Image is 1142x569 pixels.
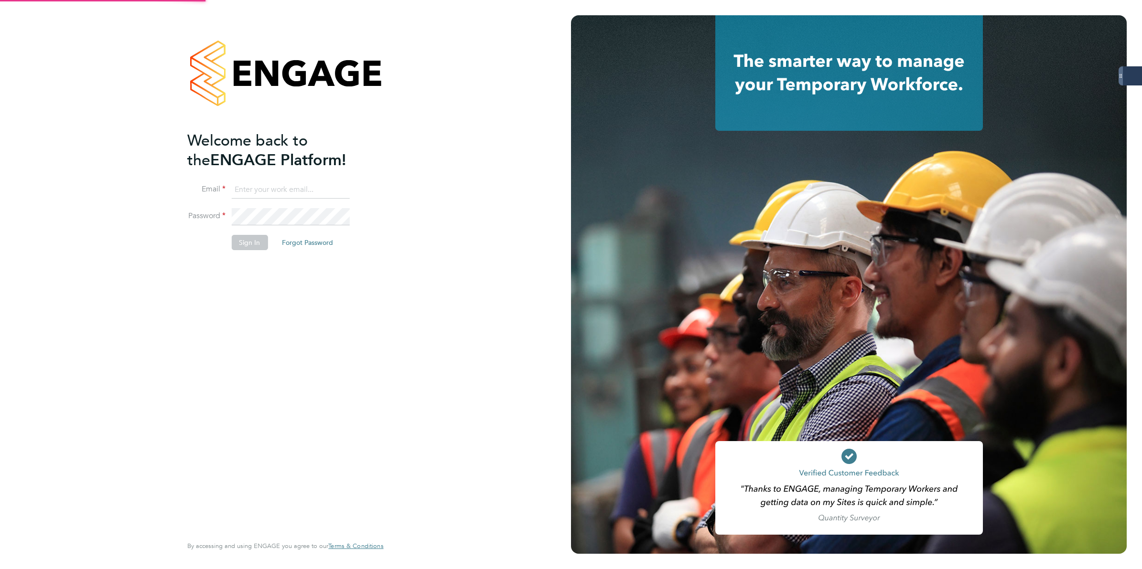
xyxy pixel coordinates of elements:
span: By accessing and using ENGAGE you agree to our [187,542,383,550]
button: Sign In [231,235,268,250]
a: Terms & Conditions [328,542,383,550]
label: Email [187,184,226,194]
h2: ENGAGE Platform! [187,131,374,170]
input: Enter your work email... [231,181,349,199]
span: Welcome back to the [187,131,308,169]
span: Terms & Conditions [328,542,383,550]
button: Forgot Password [274,235,341,250]
label: Password [187,211,226,221]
